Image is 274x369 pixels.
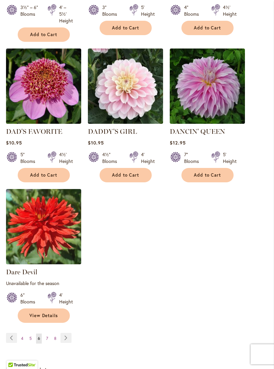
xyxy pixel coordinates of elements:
span: 5 [29,336,32,341]
div: 5' Height [223,151,237,165]
span: $12.95 [170,140,186,146]
div: 4½" Blooms [102,151,121,165]
a: 7 [44,334,50,344]
button: Add to Cart [18,27,70,42]
div: 4' Height [141,151,155,165]
img: Dancin' Queen [170,49,245,124]
a: Dancin' Queen [170,119,245,125]
span: Add to Cart [30,172,57,178]
div: 7" Blooms [184,151,203,165]
span: Add to Cart [194,172,221,178]
p: Unavailable for the season [6,280,81,286]
img: Dare Devil [6,189,81,264]
div: 4' Height [59,292,73,305]
iframe: Launch Accessibility Center [5,345,24,364]
div: 6" Blooms [20,292,39,305]
div: 4' – 5½' Height [59,4,73,24]
button: Add to Cart [18,168,70,182]
span: $10.95 [6,140,22,146]
a: DANCIN' QUEEN [170,127,225,135]
button: Add to Cart [100,21,152,35]
span: View Details [29,313,58,318]
span: 4 [21,336,23,341]
div: 3" Blooms [102,4,121,17]
div: 4½' Height [223,4,237,17]
span: Add to Cart [112,25,139,31]
a: DAD'S FAVORITE [6,127,62,135]
div: 4½' Height [59,151,73,165]
button: Add to Cart [100,168,152,182]
a: Dare Devil [6,259,81,266]
div: 5' Height [141,4,155,17]
img: DAD'S FAVORITE [6,49,81,124]
span: 7 [46,336,48,341]
span: $10.95 [88,140,104,146]
span: 8 [54,336,56,341]
div: 5" Blooms [20,151,39,165]
img: DADDY'S GIRL [88,49,163,124]
span: Add to Cart [112,172,139,178]
a: DADDY'S GIRL [88,127,137,135]
a: View Details [18,308,70,323]
a: Dare Devil [6,268,37,276]
button: Add to Cart [181,168,234,182]
a: 8 [52,334,58,344]
a: 4 [19,334,25,344]
a: 5 [28,334,33,344]
a: DADDY'S GIRL [88,119,163,125]
a: DAD'S FAVORITE [6,119,81,125]
div: 4" Blooms [184,4,203,17]
span: Add to Cart [194,25,221,31]
span: 6 [38,336,40,341]
button: Add to Cart [181,21,234,35]
span: Add to Cart [30,32,57,37]
div: 3½" – 6" Blooms [20,4,39,24]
